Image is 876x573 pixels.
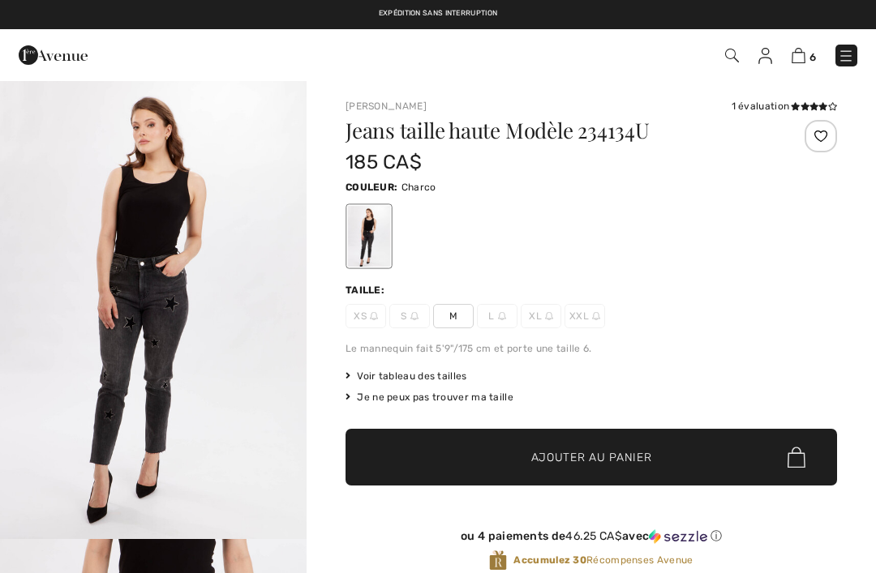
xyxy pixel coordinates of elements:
span: 6 [809,51,816,63]
div: Charco [348,206,390,267]
div: Taille: [346,283,388,297]
img: Menu [838,48,854,64]
a: 6 [792,45,816,65]
img: Bag.svg [788,447,805,468]
a: [PERSON_NAME] [346,100,427,112]
button: Ajouter au panier [346,429,837,485]
img: 1ère Avenue [19,39,88,71]
img: Panier d'achat [792,48,805,63]
img: Récompenses Avenue [489,549,507,571]
span: Charco [401,182,436,193]
div: Je ne peux pas trouver ma taille [346,390,837,404]
span: 185 CA$ [346,151,422,173]
img: ring-m.svg [498,312,506,320]
img: ring-m.svg [545,312,553,320]
span: S [389,304,430,328]
img: Recherche [725,49,739,62]
div: Le mannequin fait 5'9"/175 cm et porte une taille 6. [346,341,837,356]
h1: Jeans taille haute Modèle 234134U [346,120,755,141]
div: 1 évaluation [732,99,837,113]
img: Mes infos [758,48,772,64]
a: 1ère Avenue [19,46,88,62]
strong: Accumulez 30 [513,554,586,566]
span: Ajouter au panier [531,449,652,466]
div: ou 4 paiements de46.25 CA$avecSezzle Cliquez pour en savoir plus sur Sezzle [346,529,837,549]
span: Voir tableau des tailles [346,369,467,383]
div: ou 4 paiements de avec [346,529,837,544]
span: XS [346,304,386,328]
img: ring-m.svg [370,312,378,320]
span: XL [521,304,561,328]
img: ring-m.svg [410,312,419,320]
img: ring-m.svg [592,312,600,320]
span: M [433,304,474,328]
span: Couleur: [346,182,397,193]
span: 46.25 CA$ [565,529,622,543]
span: L [477,304,517,328]
img: Sezzle [649,529,707,544]
span: Récompenses Avenue [513,553,693,567]
span: XXL [565,304,605,328]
